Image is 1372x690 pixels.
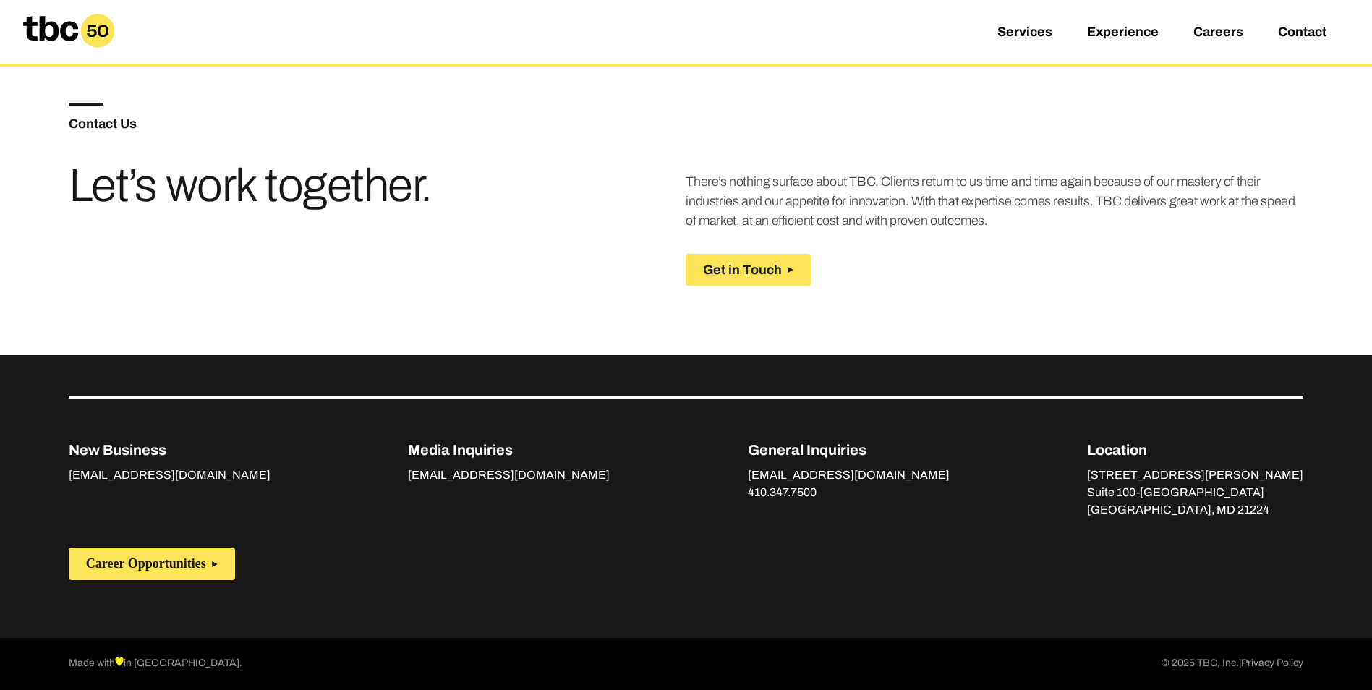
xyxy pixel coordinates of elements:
[1087,501,1303,519] p: [GEOGRAPHIC_DATA], MD 21224
[1087,484,1303,501] p: Suite 100-[GEOGRAPHIC_DATA]
[1087,467,1303,484] p: [STREET_ADDRESS][PERSON_NAME]
[69,117,686,130] h5: Contact Us
[748,486,817,502] a: 410.347.7500
[686,172,1303,231] p: There’s nothing surface about TBC. Clients return to us time and time again because of our master...
[703,263,782,278] span: Get in Touch
[748,439,950,461] p: General Inquiries
[686,254,811,286] button: Get in Touch
[408,439,610,461] p: Media Inquiries
[69,439,270,461] p: New Business
[1087,25,1159,42] a: Experience
[69,165,480,207] h3: Let’s work together.
[1278,25,1326,42] a: Contact
[69,548,235,580] button: Career Opportunities
[86,556,206,571] span: Career Opportunities
[12,42,126,57] a: Home
[1239,657,1241,668] span: |
[69,655,242,673] p: Made with in [GEOGRAPHIC_DATA].
[997,25,1052,42] a: Services
[1087,439,1303,461] p: Location
[69,469,270,485] a: [EMAIL_ADDRESS][DOMAIN_NAME]
[1162,655,1303,673] p: © 2025 TBC, Inc.
[1193,25,1243,42] a: Careers
[1241,655,1303,673] a: Privacy Policy
[748,469,950,485] a: [EMAIL_ADDRESS][DOMAIN_NAME]
[408,469,610,485] a: [EMAIL_ADDRESS][DOMAIN_NAME]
